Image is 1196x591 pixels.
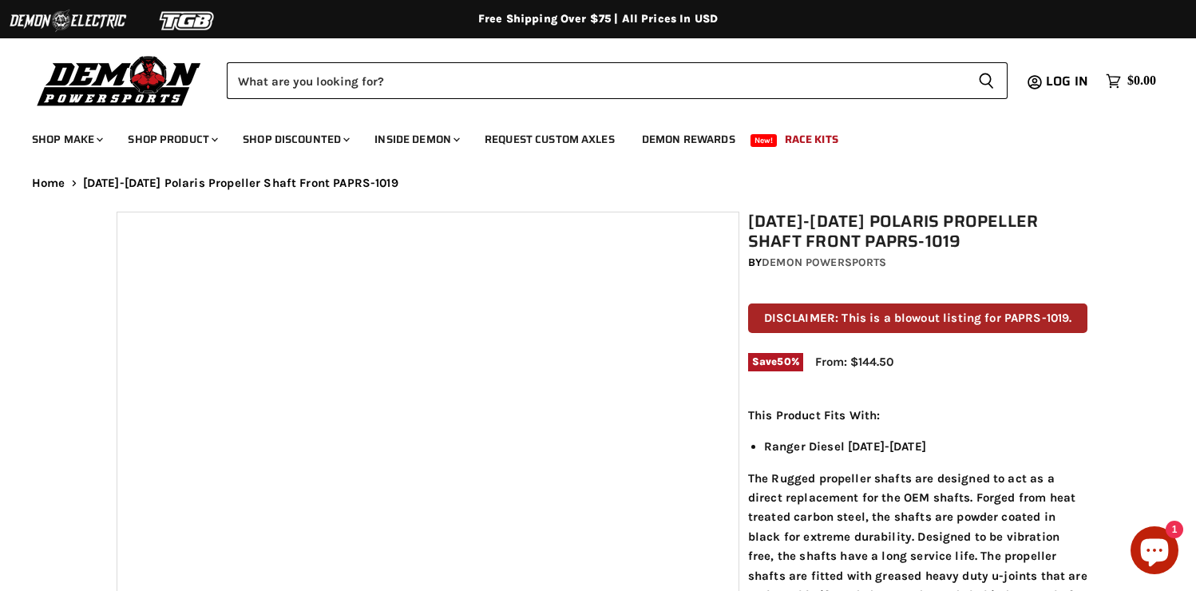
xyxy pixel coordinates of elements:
a: Shop Discounted [231,123,359,156]
img: Demon Electric Logo 2 [8,6,128,36]
span: $0.00 [1127,73,1156,89]
form: Product [227,62,1008,99]
span: Save % [748,353,803,371]
button: Search [965,62,1008,99]
span: New! [750,134,778,147]
a: Shop Product [116,123,228,156]
li: Ranger Diesel [DATE]-[DATE] [764,437,1087,456]
span: Log in [1046,71,1088,91]
span: From: $144.50 [815,355,893,369]
div: by [748,254,1087,272]
img: TGB Logo 2 [128,6,248,36]
ul: Main menu [20,117,1152,156]
a: Demon Rewards [630,123,747,156]
a: Log in [1039,74,1098,89]
a: Race Kits [773,123,850,156]
a: Shop Make [20,123,113,156]
a: Inside Demon [362,123,469,156]
a: Request Custom Axles [473,123,627,156]
img: Demon Powersports [32,52,207,109]
a: Demon Powersports [762,256,886,269]
inbox-online-store-chat: Shopify online store chat [1126,526,1183,578]
p: DISCLAIMER: This is a blowout listing for PAPRS-1019. [748,303,1087,333]
h1: [DATE]-[DATE] Polaris Propeller Shaft Front PAPRS-1019 [748,212,1087,252]
span: 50 [777,355,790,367]
input: Search [227,62,965,99]
a: Home [32,177,65,190]
a: $0.00 [1098,69,1164,93]
span: [DATE]-[DATE] Polaris Propeller Shaft Front PAPRS-1019 [83,177,398,190]
p: This Product Fits With: [748,406,1087,425]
